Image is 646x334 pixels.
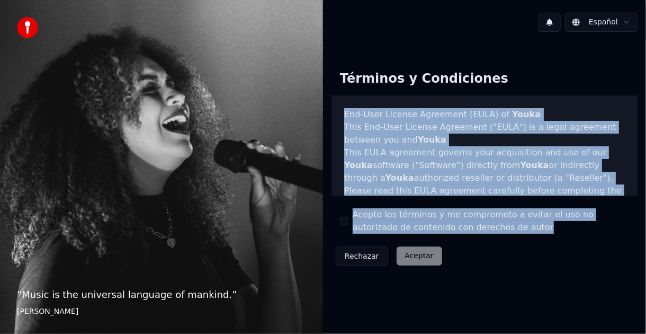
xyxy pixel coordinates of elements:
span: Youka [385,173,414,183]
footer: [PERSON_NAME] [17,306,306,317]
button: Rechazar [336,247,388,266]
img: youka [17,17,38,38]
span: Youka [521,160,549,170]
p: “ Music is the universal language of mankind. ” [17,287,306,302]
h3: End-User License Agreement (EULA) of [344,108,625,121]
span: Youka [344,160,373,170]
p: This EULA agreement governs your acquisition and use of our software ("Software") directly from o... [344,146,625,184]
p: Please read this EULA agreement carefully before completing the installation process and using th... [344,184,625,235]
span: Youka [418,135,446,145]
div: Términos y Condiciones [331,62,517,96]
label: Acepto los términos y me comprometo a evitar el uso no autorizado de contenido con derechos de autor [353,208,629,234]
span: Youka [512,109,541,119]
p: This End-User License Agreement ("EULA") is a legal agreement between you and [344,121,625,146]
